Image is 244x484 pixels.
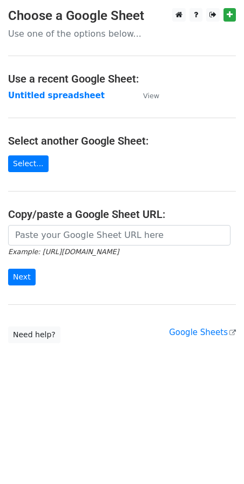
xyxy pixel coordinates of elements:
[143,92,159,100] small: View
[8,208,236,221] h4: Copy/paste a Google Sheet URL:
[8,269,36,285] input: Next
[8,134,236,147] h4: Select another Google Sheet:
[169,328,236,337] a: Google Sheets
[8,326,60,343] a: Need help?
[132,91,159,100] a: View
[8,248,119,256] small: Example: [URL][DOMAIN_NAME]
[8,155,49,172] a: Select...
[8,28,236,39] p: Use one of the options below...
[8,72,236,85] h4: Use a recent Google Sheet:
[8,225,231,246] input: Paste your Google Sheet URL here
[8,91,105,100] a: Untitled spreadsheet
[8,8,236,24] h3: Choose a Google Sheet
